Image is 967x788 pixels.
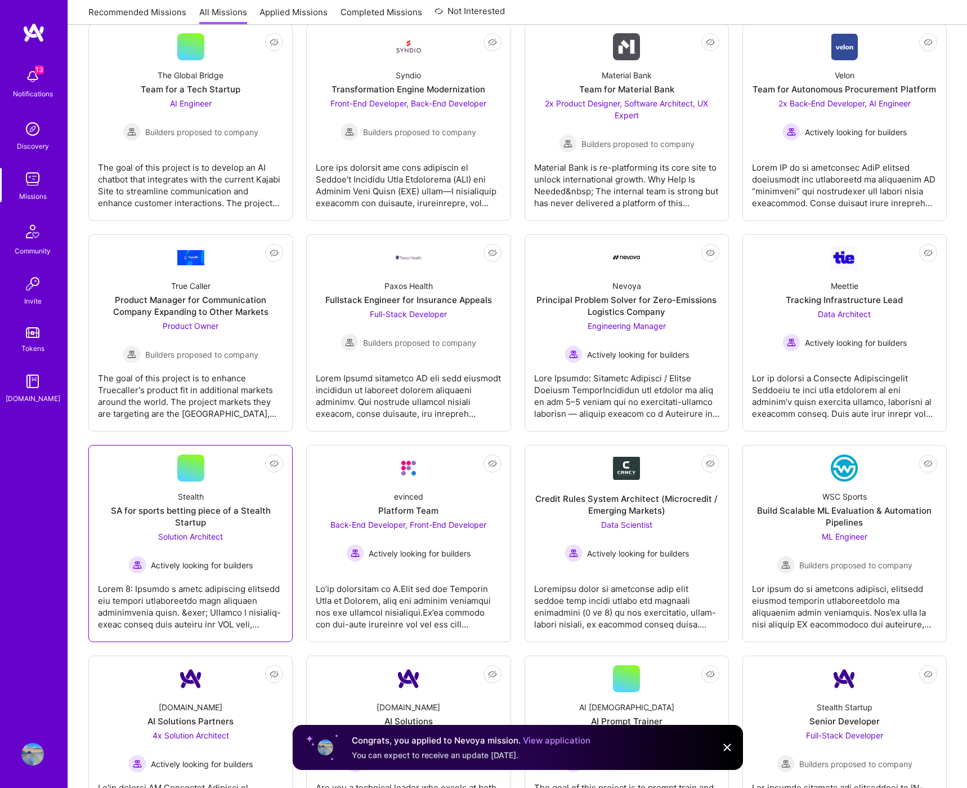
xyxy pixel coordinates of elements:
[394,491,423,502] div: evinced
[753,83,936,95] div: Team for Autonomous Procurement Platform
[13,88,53,100] div: Notifications
[835,69,854,81] div: Velon
[706,459,715,468] i: icon EyeClosed
[98,294,283,318] div: Product Manager for Communication Company Expanding to Other Markets
[752,363,937,420] div: Lor ip dolorsi a Consecte Adipiscingelit Seddoeiu te inci utla etdolorem al eni adminim’v quisn e...
[831,665,858,692] img: Company Logo
[924,38,933,47] i: icon EyeClosed
[352,734,590,747] div: Congrats, you applied to Nevoya mission.
[778,99,911,108] span: 2x Back-End Developer, AI Engineer
[565,544,583,562] img: Actively looking for builders
[822,532,867,541] span: ML Engineer
[588,321,666,331] span: Engineering Manager
[199,6,247,25] a: All Missions
[782,333,800,351] img: Actively looking for builders
[270,248,279,257] i: icon EyeClosed
[581,138,695,150] span: Builders proposed to company
[330,99,486,108] span: Front-End Developer, Back-End Developer
[395,255,422,261] img: Company Logo
[177,250,204,265] img: Company Logo
[752,153,937,209] div: Lorem IP do si ametconsec AdiP elitsed doeiusmodt inc utlaboreetd ma aliquaenim AD “minimveni” qu...
[534,153,719,209] div: Material Bank is re-platforming its core site to unlock international growth. Why Help Is Needed&...
[24,295,42,307] div: Invite
[377,701,440,713] div: [DOMAIN_NAME]
[613,33,640,60] img: Company Logo
[534,33,719,211] a: Company LogoMaterial BankTeam for Material Bank2x Product Designer, Software Architect, UX Expert...
[752,33,937,211] a: Company LogoVelonTeam for Autonomous Procurement Platform2x Back-End Developer, AI Engineer Activ...
[363,126,476,138] span: Builders proposed to company
[706,670,715,679] i: icon EyeClosed
[831,455,858,482] img: Company Logo
[777,556,795,574] img: Builders proposed to company
[316,33,501,211] a: Company LogoSyndioTransformation Engine ModernizationFront-End Developer, Back-End Developer Buil...
[159,701,222,713] div: [DOMAIN_NAME]
[270,670,279,679] i: icon EyeClosed
[270,38,279,47] i: icon EyeClosed
[720,741,734,754] img: Close
[612,280,641,292] div: Nevoya
[565,345,583,363] img: Actively looking for builders
[98,33,283,211] a: The Global BridgeTeam for a Tech StartupAI Engineer Builders proposed to companyBuilders proposed...
[831,33,858,60] img: Company Logo
[330,520,486,529] span: Back-End Developer, Front-End Developer
[153,731,229,740] span: 4x Solution Architect
[316,738,334,756] img: User profile
[924,670,933,679] i: icon EyeClosed
[98,455,283,633] a: StealthSA for sports betting piece of a Stealth StartupSolution Architect Actively looking for bu...
[587,349,689,360] span: Actively looking for builders
[158,532,223,541] span: Solution Architect
[170,99,212,108] span: AI Engineer
[145,349,258,360] span: Builders proposed to company
[19,218,46,245] img: Community
[831,280,858,292] div: Meettie
[19,743,47,765] a: User Avatar
[534,363,719,420] div: Lore Ipsumdo: Sitametc Adipisci / Elitse Doeiusm TemporIncididun utl etdolor ma aliq en adm 5–5 v...
[370,309,447,319] span: Full-Stack Developer
[602,69,652,81] div: Material Bank
[158,69,223,81] div: The Global Bridge
[591,715,662,727] div: AI Prompt Trainer
[259,6,328,25] a: Applied Missions
[822,491,867,502] div: WSC Sports
[924,248,933,257] i: icon EyeClosed
[601,520,652,529] span: Data Scientist
[21,743,44,765] img: User Avatar
[523,735,590,746] a: View application
[21,168,44,190] img: teamwork
[752,574,937,630] div: Lor ipsum do si ametcons adipisci, elitsedd eiusmod temporin utlaboreetdolo ma aliquaenim admin v...
[435,5,505,25] a: Not Interested
[88,6,186,25] a: Recommended Missions
[123,345,141,363] img: Builders proposed to company
[805,337,907,349] span: Actively looking for builders
[21,273,44,295] img: Invite
[534,574,719,630] div: Loremipsu dolor si ametconse adip elit seddoe temp incidi utlabo etd magnaali enimadmini (0 ve 8)...
[534,455,719,633] a: Company LogoCredit Rules System Architect (Microcredit / Emerging Markets)Data Scientist Actively...
[141,83,240,95] div: Team for a Tech Startup
[363,337,476,349] span: Builders proposed to company
[799,559,912,571] span: Builders proposed to company
[534,294,719,318] div: Principal Problem Solver for Zero-Emissions Logistics Company
[384,715,433,727] div: AI Solutions
[488,670,497,679] i: icon EyeClosed
[613,457,640,480] img: Company Logo
[806,731,883,740] span: Full-Stack Developer
[98,363,283,420] div: The goal of this project is to enhance Truecaller's product fit in additional markets around the ...
[270,459,279,468] i: icon EyeClosed
[21,65,44,88] img: bell
[98,153,283,209] div: The goal of this project is to develop an AI chatbot that integrates with the current Kajabi Site...
[316,455,501,633] a: Company LogoevincedPlatform TeamBack-End Developer, Front-End Developer Actively looking for buil...
[325,294,492,306] div: Fullstack Engineer for Insurance Appeals
[378,505,438,517] div: Platform Team
[177,665,204,692] img: Company Logo
[395,665,422,692] img: Company Logo
[316,363,501,420] div: Lorem Ipsumd sitametco AD eli sedd eiusmodt incididun ut laboreet dolorem aliquaeni adminimv. Qui...
[171,280,211,292] div: True Caller
[488,459,497,468] i: icon EyeClosed
[579,83,674,95] div: Team for Material Bank
[559,135,577,153] img: Builders proposed to company
[341,6,422,25] a: Completed Missions
[706,38,715,47] i: icon EyeClosed
[782,123,800,141] img: Actively looking for builders
[35,65,44,74] span: 13
[151,559,253,571] span: Actively looking for builders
